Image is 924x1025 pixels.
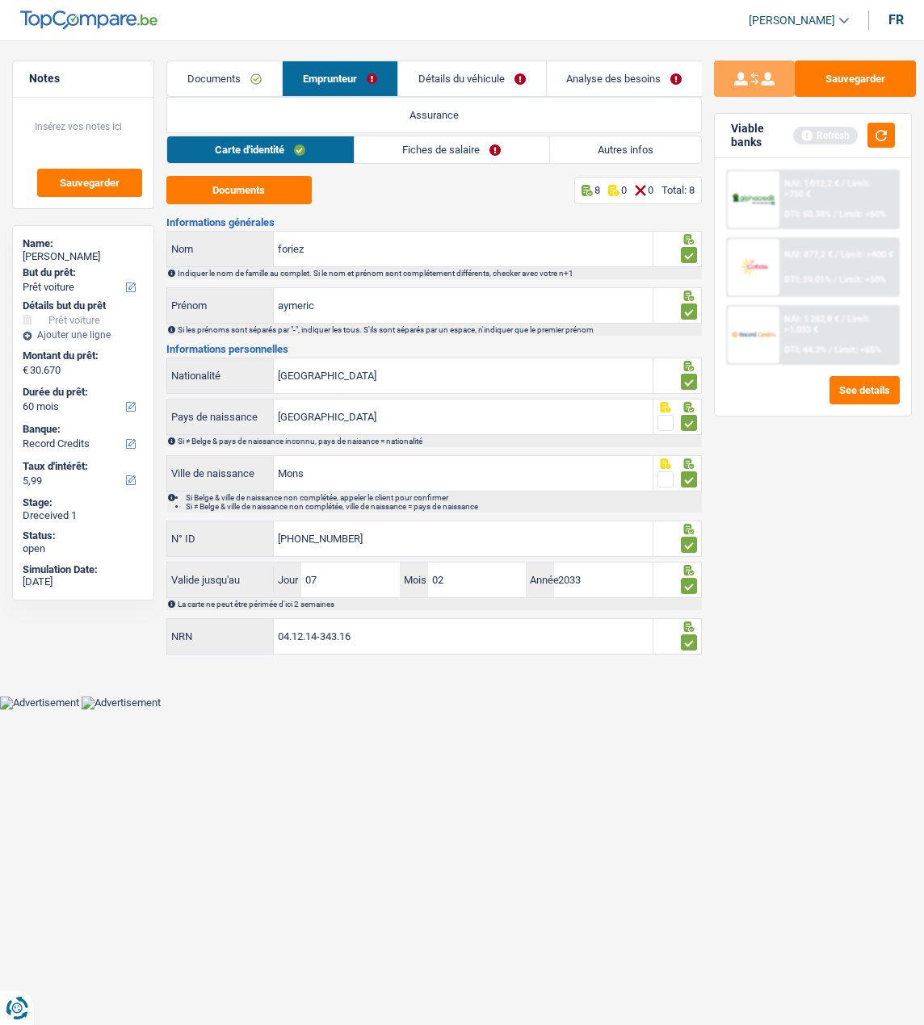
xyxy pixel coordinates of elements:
span: Limit: <60% [839,209,886,220]
img: AlphaCredit [732,192,775,205]
span: Limit: >1.033 € [784,314,871,335]
span: / [829,345,832,355]
a: Analyse des besoins [547,61,703,96]
h3: Informations générales [166,217,703,228]
div: fr [888,12,904,27]
label: Nationalité [167,358,274,393]
button: Sauvegarder [37,169,142,197]
div: Indiquer le nom de famille au complet. Si le nom et prénom sont complétement différents, checker ... [178,269,701,278]
label: Année [526,563,553,597]
button: Sauvegarder [795,61,916,97]
label: Taux d'intérêt: [23,460,141,473]
li: Si ≠ Belge & ville de naissance non complétée, ville de naissance = pays de naissance [186,502,701,511]
span: DTI: 44.3% [784,345,826,355]
span: Sauvegarder [60,178,120,188]
label: Prénom [167,288,274,323]
img: Cofidis [732,256,775,278]
a: [PERSON_NAME] [736,7,849,34]
span: NAI: 1 012,2 € [784,178,839,189]
div: Ajouter une ligne [23,329,144,341]
div: Name: [23,237,144,250]
a: Fiches de salaire [355,136,549,163]
input: Belgique [274,400,653,434]
img: Record Credits [732,324,775,345]
div: Stage: [23,496,144,509]
input: MM [428,563,527,597]
span: / [842,314,845,324]
span: NAI: 877,2 € [784,249,833,260]
span: NAI: 1 282,8 € [784,314,839,324]
label: Durée du prêt: [23,386,141,399]
button: See details [829,376,900,404]
div: Status: [23,529,144,542]
label: But du prêt: [23,266,141,279]
img: TopCompare Logo [20,10,157,30]
div: Si les prénoms sont séparés par "-", indiquer les tous. S'ils sont séparés par un espace, n'indiq... [178,325,701,334]
label: Nom [167,232,274,266]
h5: Notes [29,72,137,86]
label: Valide jusqu'au [167,567,274,593]
div: Viable banks [731,122,793,149]
input: 590-1234567-89 [274,521,653,556]
div: Simulation Date: [23,563,144,576]
li: Si Belge & ville de naissance non complétée, appeler le client pour confirmer [186,493,701,502]
label: Montant du prêt: [23,349,141,362]
label: N° ID [167,521,274,556]
input: Belgique [274,358,653,393]
a: Carte d'identité [167,136,354,163]
div: Dreceived 1 [23,509,144,522]
a: Détails du véhicule [398,61,546,96]
a: Assurance [167,98,702,132]
label: Banque: [23,423,141,436]
span: / [842,178,845,189]
span: / [834,274,837,285]
div: [PERSON_NAME] [23,250,144,263]
div: [DATE] [23,575,144,588]
a: Documents [167,61,282,96]
a: Emprunteur [283,61,397,96]
p: 0 [648,184,653,196]
div: Détails but du prêt [23,299,144,312]
span: [PERSON_NAME] [749,14,835,27]
span: € [23,364,28,377]
span: Limit: <65% [834,345,881,355]
a: Autres infos [550,136,702,163]
h3: Informations personnelles [166,344,703,354]
input: JJ [301,563,400,597]
label: Mois [400,563,427,597]
span: Limit: >800 € [841,249,893,260]
div: Refresh [793,127,858,144]
span: DTI: 59.01% [784,274,831,285]
span: DTI: 50.38% [784,209,831,220]
label: Jour [274,563,301,597]
span: Limit: >750 € [784,178,871,199]
button: Documents [166,176,312,204]
p: 8 [594,184,600,196]
div: Si ≠ Belge & pays de naissance inconnu, pays de naisance = nationalité [178,437,701,446]
p: 0 [621,184,627,196]
label: Ville de naissance [167,456,274,491]
div: open [23,542,144,555]
div: La carte ne peut être périmée d'ici 2 semaines [178,600,701,609]
div: Total: 8 [661,184,695,196]
span: / [835,249,838,260]
input: 12.12.12-123.12 [274,619,653,654]
label: NRN [167,619,274,654]
span: Limit: <50% [839,274,886,285]
input: AAAA [554,563,653,597]
label: Pays de naissance [167,400,274,434]
span: / [834,209,837,220]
